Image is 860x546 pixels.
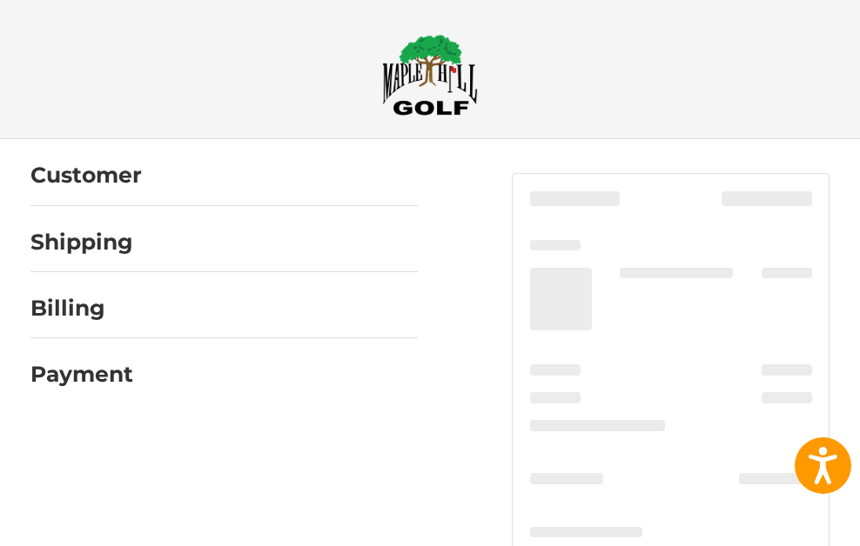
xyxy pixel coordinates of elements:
h2: Customer [30,162,142,189]
iframe: Google Customer Reviews [716,499,860,546]
h2: Shipping [30,229,133,256]
h2: Payment [30,361,133,388]
h2: Billing [30,295,132,322]
img: Maple Hill Golf [382,34,478,116]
